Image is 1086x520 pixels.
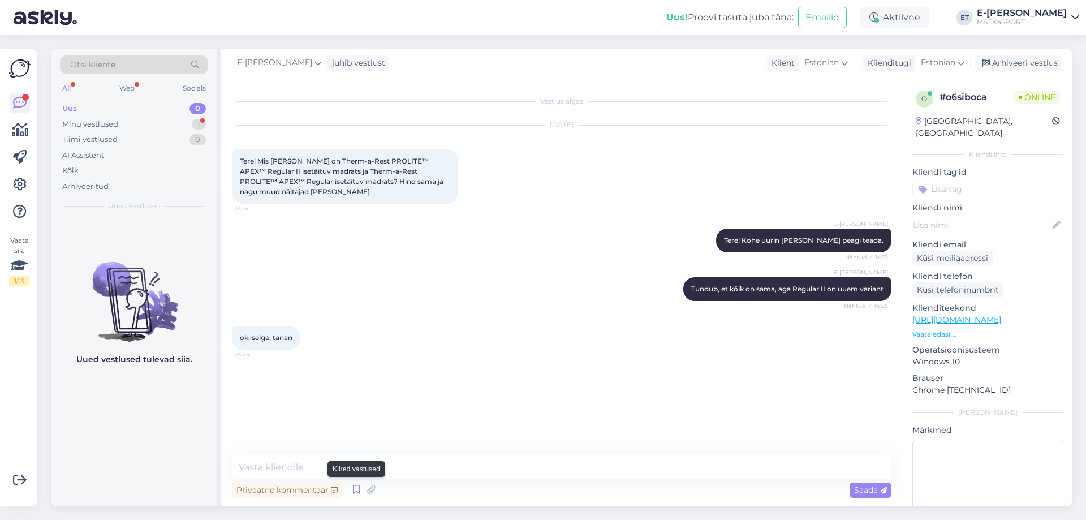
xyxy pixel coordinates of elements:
[62,150,104,161] div: AI Assistent
[916,115,1052,139] div: [GEOGRAPHIC_DATA], [GEOGRAPHIC_DATA]
[863,57,911,69] div: Klienditugi
[912,344,1063,356] p: Operatsioonisüsteem
[189,103,206,114] div: 0
[913,219,1050,231] input: Lisa nimi
[108,201,161,211] span: Uued vestlused
[912,315,1001,325] a: [URL][DOMAIN_NAME]
[117,81,137,96] div: Web
[912,424,1063,436] p: Märkmed
[833,220,888,228] span: E-[PERSON_NAME]
[240,333,292,342] span: ok, selge, tänan
[977,8,1067,18] div: E-[PERSON_NAME]
[1014,91,1060,104] span: Online
[912,384,1063,396] p: Chrome [TECHNICAL_ID]
[62,119,118,130] div: Minu vestlused
[70,59,115,71] span: Otsi kliente
[62,103,77,114] div: Uus
[237,57,312,69] span: E-[PERSON_NAME]
[977,8,1079,27] a: E-[PERSON_NAME]MATKaSPORT
[854,485,887,495] span: Saada
[804,57,839,69] span: Estonian
[76,354,192,366] p: Uued vestlused tulevad siia.
[912,202,1063,214] p: Kliendi nimi
[912,239,1063,251] p: Kliendi email
[333,464,380,474] small: Kiired vastused
[9,58,31,79] img: Askly Logo
[232,96,891,106] div: Vestlus algas
[912,329,1063,339] p: Vaata edasi ...
[62,134,118,145] div: Tiimi vestlused
[921,94,927,103] span: o
[975,55,1062,71] div: Arhiveeri vestlus
[845,253,888,261] span: Nähtud ✓ 14:15
[844,302,888,310] span: Nähtud ✓ 14:25
[232,483,342,498] div: Privaatne kommentaar
[724,236,884,244] span: Tere! Kohe uurin [PERSON_NAME] peagi teada.
[798,7,847,28] button: Emailid
[9,276,29,286] div: 1 / 3
[235,204,278,213] span: 14:14
[189,134,206,145] div: 0
[180,81,208,96] div: Socials
[691,285,884,293] span: Tundub, et kõik on sama, aga Regular II on uuem variant
[956,10,972,25] div: ET
[921,57,955,69] span: Estonian
[666,12,688,23] b: Uus!
[235,350,278,359] span: 14:25
[666,11,794,24] div: Proovi tasuta juba täna:
[60,81,73,96] div: All
[51,242,217,343] img: No chats
[912,251,993,266] div: Küsi meiliaadressi
[912,407,1063,418] div: [PERSON_NAME]
[912,166,1063,178] p: Kliendi tag'id
[860,7,929,28] div: Aktiivne
[62,181,109,192] div: Arhiveeritud
[977,18,1067,27] div: MATKaSPORT
[912,356,1063,368] p: Windows 10
[912,302,1063,314] p: Klienditeekond
[240,157,445,196] span: Tere! Mis [PERSON_NAME] on Therm-a-Rest PROLITE™ APEX™ Regular II isetäituv madrats ja Therm-a-Re...
[9,235,29,286] div: Vaata siia
[232,120,891,130] div: [DATE]
[62,165,79,177] div: Kõik
[833,268,888,277] span: E-[PERSON_NAME]
[912,282,1003,298] div: Küsi telefoninumbrit
[912,270,1063,282] p: Kliendi telefon
[912,181,1063,197] input: Lisa tag
[192,119,206,130] div: 1
[912,372,1063,384] p: Brauser
[912,149,1063,160] div: Kliendi info
[940,91,1014,104] div: # o6siboca
[767,57,795,69] div: Klient
[327,57,385,69] div: juhib vestlust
